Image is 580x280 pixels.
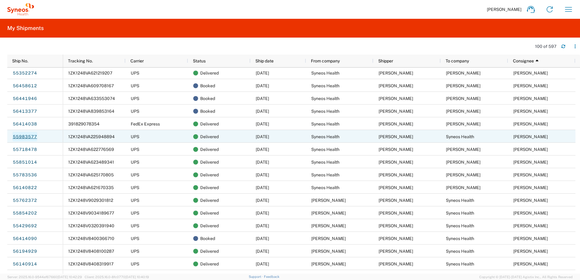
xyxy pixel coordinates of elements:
[256,122,269,126] span: 08/06/2025
[68,211,114,215] span: 1ZK1248V9034189677
[256,160,269,165] span: 06/10/2025
[68,160,114,165] span: 1ZK1248VA623489341
[311,58,340,63] span: From company
[200,194,219,207] span: Delivered
[379,109,413,114] span: Chris Carpenter
[256,236,269,241] span: 08/06/2025
[311,185,339,190] span: Syneos Health
[131,96,139,101] span: UPS
[513,236,548,241] span: Chris Carpenter
[131,236,139,241] span: UPS
[535,44,556,49] div: 100 of 597
[256,249,269,254] span: 07/15/2025
[200,156,219,168] span: Delivered
[68,109,114,114] span: 1ZK1248VA839853164
[200,168,219,181] span: Delivered
[513,71,548,75] span: Bridget Steed Smith
[513,122,548,126] span: Carine Galvao
[131,160,139,165] span: UPS
[311,223,346,228] span: Jamie Naylor
[131,134,139,139] span: UPS
[513,96,548,101] span: Cari Workman
[131,249,139,254] span: UPS
[255,58,274,63] span: Ship date
[68,71,112,75] span: 1ZK1248VA621219207
[311,236,346,241] span: Abdullah Hamid
[379,134,413,139] span: Chris Carpenter
[200,143,219,156] span: Delivered
[311,160,339,165] span: Syneos Health
[513,211,548,215] span: Chris Carpenter
[12,195,37,205] a: 55762372
[446,211,474,215] span: Syneos Health
[12,106,37,116] a: 56413377
[311,109,339,114] span: Syneos Health
[131,147,139,152] span: UPS
[513,223,548,228] span: Chris Carpenter
[200,219,219,232] span: Delivered
[256,134,269,139] span: 06/23/2025
[446,134,474,139] span: Syneos Health
[446,198,474,203] span: Syneos Health
[256,223,269,228] span: 04/30/2025
[256,172,269,177] span: 06/03/2025
[379,262,413,266] span: Tiana Boyd
[379,96,413,101] span: Chris Carpenter
[125,275,149,279] span: [DATE] 10:40:19
[379,71,413,75] span: Chris Carpenter
[131,83,139,88] span: UPS
[446,122,481,126] span: Carine Galvao
[311,83,339,88] span: Syneos Health
[200,118,219,130] span: Delivered
[446,109,481,114] span: Carine Galvao
[200,130,219,143] span: Delivered
[487,7,521,12] span: [PERSON_NAME]
[131,211,139,215] span: UPS
[446,83,481,88] span: Cammy Voyles
[379,223,413,228] span: Jamie Naylor
[379,122,413,126] span: Chris Carpenter
[131,122,160,126] span: FedEx Express
[131,172,139,177] span: UPS
[446,236,474,241] span: Syneos Health
[131,198,139,203] span: UPS
[256,147,269,152] span: 05/28/2025
[256,211,269,215] span: 06/10/2025
[12,234,37,243] a: 56414090
[68,185,114,190] span: 1ZK1248VA621670335
[513,185,548,190] span: Chauntell Rogers
[7,275,82,279] span: Server: 2025.16.0-9544af67660
[12,68,37,78] a: 55352274
[68,134,115,139] span: 1ZK1248VA225948894
[446,249,474,254] span: Syneos Health
[264,275,279,278] a: Feedback
[379,185,413,190] span: Chris Carpenter
[131,71,139,75] span: UPS
[12,259,37,269] a: 56140914
[513,58,534,63] span: Consignee
[200,232,215,245] span: Booked
[256,198,269,203] span: 06/02/2025
[379,249,413,254] span: Velmani Natarajan
[446,223,474,228] span: Syneos Health
[513,134,548,139] span: Carl Sumpter
[379,198,413,203] span: Anna Campbell
[311,211,346,215] span: Vishal Desai
[12,94,37,103] a: 56441946
[200,258,219,270] span: Delivered
[379,147,413,152] span: Chris Carpenter
[68,58,93,63] span: Tracking No.
[12,132,37,142] a: 55983577
[446,160,481,165] span: Catherine Devine
[513,198,548,203] span: Chris Carpenter
[446,262,474,266] span: Syneos Health
[85,275,149,279] span: Client: 2025.16.0-8fc0770
[200,245,219,258] span: Delivered
[12,170,37,180] a: 55783536
[311,198,346,203] span: Anna Campbell
[200,181,219,194] span: Delivered
[379,211,413,215] span: Vishal Desai
[12,246,37,256] a: 56194929
[513,160,548,165] span: Catherine Devine
[256,71,269,75] span: 04/21/2025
